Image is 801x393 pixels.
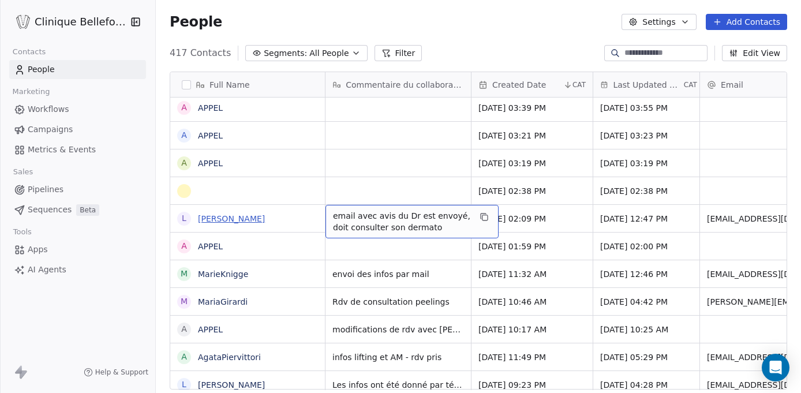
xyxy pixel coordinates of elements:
[332,351,464,363] span: infos lifting et AM - rdv pris
[8,43,51,61] span: Contacts
[600,213,693,224] span: [DATE] 12:47 PM
[9,100,146,119] a: Workflows
[181,268,188,280] div: M
[198,325,223,334] a: APPEL
[478,158,586,169] span: [DATE] 03:19 PM
[198,159,223,168] a: APPEL
[16,15,30,29] img: Logo_Bellefontaine_Black.png
[209,79,250,91] span: Full Name
[198,380,265,390] a: [PERSON_NAME]
[600,102,693,114] span: [DATE] 03:55 PM
[478,185,586,197] span: [DATE] 02:38 PM
[478,379,586,391] span: [DATE] 09:23 PM
[707,213,799,224] span: [EMAIL_ADDRESS][DOMAIN_NAME]
[572,80,586,89] span: CAT
[478,268,586,280] span: [DATE] 11:32 AM
[181,240,187,252] div: A
[9,140,146,159] a: Metrics & Events
[182,212,186,224] div: L
[707,351,799,363] span: [EMAIL_ADDRESS][DOMAIN_NAME]
[170,72,325,97] div: Full Name
[722,45,787,61] button: Edit View
[332,379,464,391] span: Les infos ont été donné par téléphone - va réfléchir pour prendre rdv
[600,296,693,308] span: [DATE] 04:42 PM
[706,14,787,30] button: Add Contacts
[478,102,586,114] span: [DATE] 03:39 PM
[600,324,693,335] span: [DATE] 10:25 AM
[28,244,48,256] span: Apps
[333,210,470,233] span: email avec avis du Dr est envoyé, doit consulter son dermato
[622,14,696,30] button: Settings
[478,351,586,363] span: [DATE] 11:49 PM
[198,297,248,306] a: MariaGirardi
[35,14,128,29] span: Clinique Bellefontaine
[84,368,148,377] a: Help & Support
[28,184,63,196] span: Pipelines
[198,103,223,113] a: APPEL
[28,204,72,216] span: Sequences
[332,268,464,280] span: envoi des infos par mail
[600,241,693,252] span: [DATE] 02:00 PM
[9,60,146,79] a: People
[28,144,96,156] span: Metrics & Events
[9,120,146,139] a: Campaigns
[762,354,789,381] div: Open Intercom Messenger
[76,204,99,216] span: Beta
[95,368,148,377] span: Help & Support
[28,103,69,115] span: Workflows
[325,72,471,97] div: Commentaire du collaborateur
[684,80,697,89] span: CAT
[170,13,222,31] span: People
[8,223,36,241] span: Tools
[478,241,586,252] span: [DATE] 01:59 PM
[170,98,325,390] div: grid
[707,268,799,280] span: [EMAIL_ADDRESS][DOMAIN_NAME]
[182,379,186,391] div: L
[600,268,693,280] span: [DATE] 12:46 PM
[332,324,464,335] span: modifications de rdv avec [PERSON_NAME]
[593,72,699,97] div: Last Updated DateCAT
[478,213,586,224] span: [DATE] 02:09 PM
[600,130,693,141] span: [DATE] 03:23 PM
[181,157,187,169] div: A
[492,79,546,91] span: Created Date
[332,296,464,308] span: Rdv de consultation peelings
[181,323,187,335] div: A
[600,185,693,197] span: [DATE] 02:38 PM
[9,180,146,199] a: Pipelines
[198,242,223,251] a: APPEL
[471,72,593,97] div: Created DateCAT
[14,12,123,32] button: Clinique Bellefontaine
[198,353,261,362] a: AgataPiervittori
[721,79,743,91] span: Email
[478,296,586,308] span: [DATE] 10:46 AM
[28,264,66,276] span: AI Agents
[9,260,146,279] a: AI Agents
[181,295,188,308] div: M
[478,324,586,335] span: [DATE] 10:17 AM
[181,129,187,141] div: A
[264,47,307,59] span: Segments:
[309,47,349,59] span: All People
[375,45,422,61] button: Filter
[346,79,464,91] span: Commentaire du collaborateur
[478,130,586,141] span: [DATE] 03:21 PM
[613,79,681,91] span: Last Updated Date
[198,270,248,279] a: MarieKnigge
[28,63,55,76] span: People
[28,123,73,136] span: Campaigns
[600,158,693,169] span: [DATE] 03:19 PM
[707,379,799,391] span: [EMAIL_ADDRESS][DOMAIN_NAME]
[198,131,223,140] a: APPEL
[9,240,146,259] a: Apps
[8,163,38,181] span: Sales
[9,200,146,219] a: SequencesBeta
[600,351,693,363] span: [DATE] 05:29 PM
[170,46,231,60] span: 417 Contacts
[8,83,55,100] span: Marketing
[181,351,187,363] div: A
[600,379,693,391] span: [DATE] 04:28 PM
[198,214,265,223] a: [PERSON_NAME]
[707,296,799,308] span: [PERSON_NAME][EMAIL_ADDRESS][DOMAIN_NAME]
[181,102,187,114] div: A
